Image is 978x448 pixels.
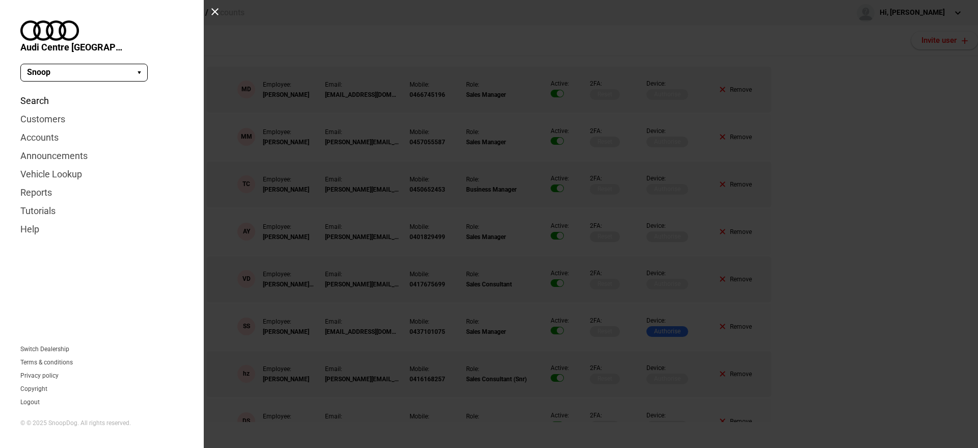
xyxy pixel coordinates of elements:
a: Help [20,220,183,239]
a: Tutorials [20,202,183,220]
div: © © 2025 SnoopDog. All rights reserved. [20,419,183,428]
a: Vehicle Lookup [20,165,183,183]
span: Snoop [27,67,50,78]
span: Audi Centre [GEOGRAPHIC_DATA] [20,41,122,54]
a: Privacy policy [20,373,59,379]
a: Reports [20,183,183,202]
a: Accounts [20,128,183,147]
button: Logout [20,399,40,405]
a: Switch Dealership [20,346,69,352]
a: Customers [20,110,183,128]
a: Copyright [20,386,47,392]
a: Search [20,92,183,110]
a: Announcements [20,147,183,165]
a: Terms & conditions [20,359,73,365]
img: audi.png [20,20,79,41]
